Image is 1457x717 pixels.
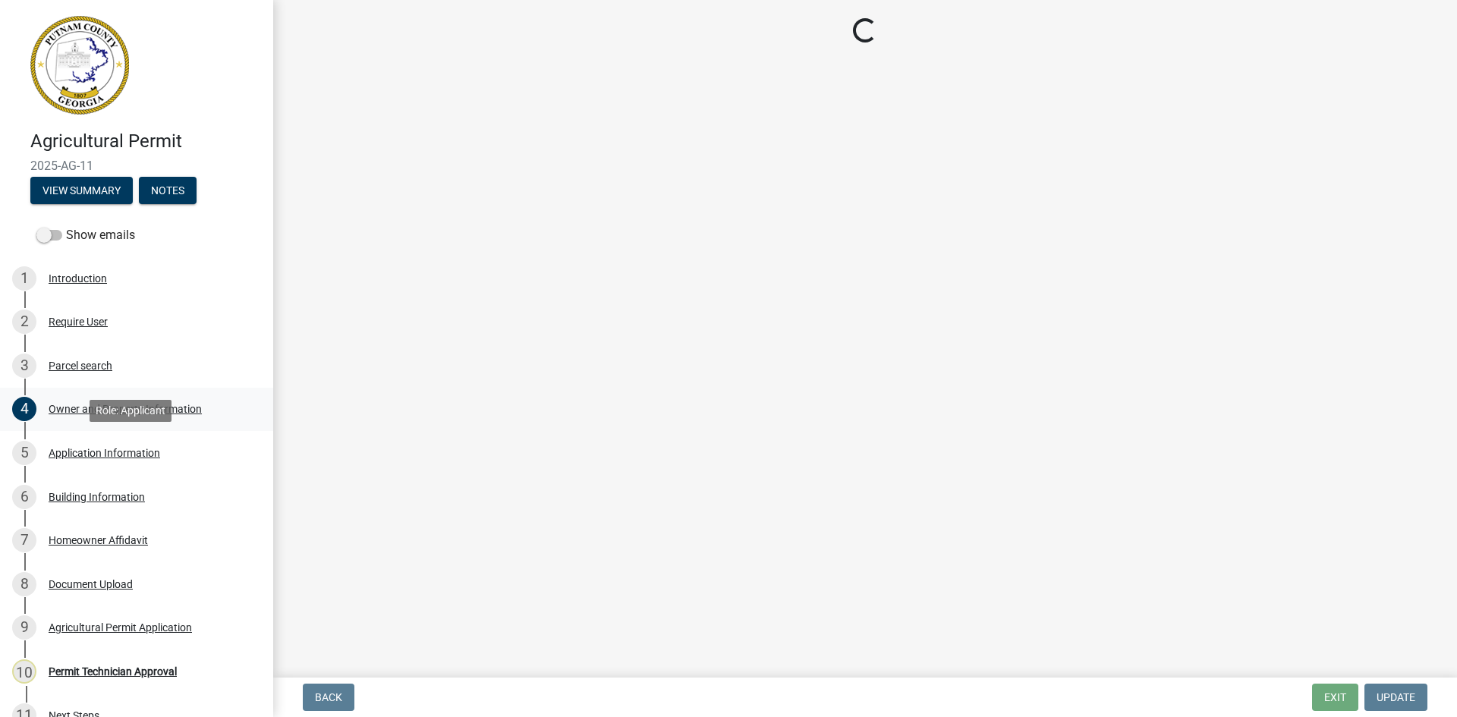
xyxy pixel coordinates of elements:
div: 3 [12,354,36,378]
div: 7 [12,528,36,552]
wm-modal-confirm: Notes [139,185,197,197]
div: 5 [12,441,36,465]
div: Homeowner Affidavit [49,535,148,546]
div: Building Information [49,492,145,502]
label: Show emails [36,226,135,244]
div: Application Information [49,448,160,458]
button: Back [303,684,354,711]
img: Putnam County, Georgia [30,16,129,115]
div: Owner and Property Information [49,404,202,414]
div: Require User [49,316,108,327]
button: View Summary [30,177,133,204]
div: 10 [12,659,36,684]
h4: Agricultural Permit [30,131,261,153]
div: 9 [12,615,36,640]
div: Parcel search [49,360,112,371]
div: Document Upload [49,579,133,590]
button: Notes [139,177,197,204]
span: 2025-AG-11 [30,159,243,173]
wm-modal-confirm: Summary [30,185,133,197]
button: Exit [1312,684,1358,711]
div: Agricultural Permit Application [49,622,192,633]
div: 1 [12,266,36,291]
span: Back [315,691,342,703]
div: 2 [12,310,36,334]
div: Permit Technician Approval [49,666,177,677]
div: 6 [12,485,36,509]
div: Role: Applicant [90,400,172,422]
button: Update [1364,684,1427,711]
span: Update [1377,691,1415,703]
div: Introduction [49,273,107,284]
div: 4 [12,397,36,421]
div: 8 [12,572,36,596]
